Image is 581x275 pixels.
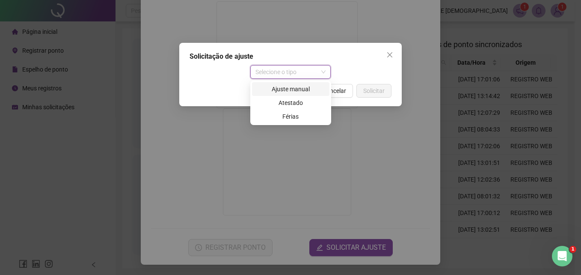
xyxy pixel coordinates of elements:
[383,48,397,62] button: Close
[356,84,391,98] button: Solicitar
[252,82,329,96] div: Ajuste manual
[257,98,324,108] div: Atestado
[255,66,326,78] span: Selecione o tipo
[252,96,329,110] div: Atestado
[323,86,346,96] span: Cancelar
[190,51,391,62] div: Solicitação de ajuste
[257,112,324,121] div: Férias
[552,246,572,266] iframe: Intercom live chat
[257,84,324,94] div: Ajuste manual
[569,246,576,253] span: 1
[252,110,329,123] div: Férias
[316,84,353,98] button: Cancelar
[386,51,393,58] span: close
